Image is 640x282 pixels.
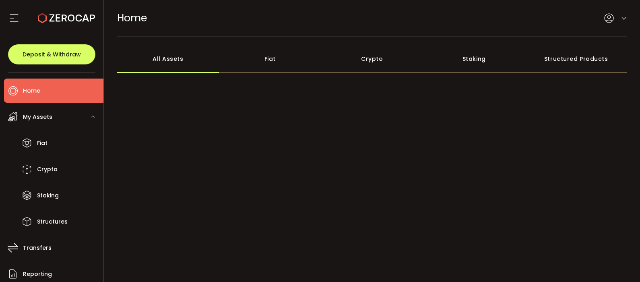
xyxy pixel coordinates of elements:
div: Structured Products [525,45,628,73]
span: Home [117,11,147,25]
span: Deposit & Withdraw [23,52,81,57]
span: Crypto [37,164,58,175]
div: Fiat [219,45,321,73]
span: Reporting [23,268,52,280]
span: My Assets [23,111,52,123]
span: Home [23,85,40,97]
div: Crypto [321,45,423,73]
span: Fiat [37,137,47,149]
div: Staking [423,45,525,73]
button: Deposit & Withdraw [8,44,95,64]
span: Transfers [23,242,52,254]
div: All Assets [117,45,219,73]
span: Structures [37,216,68,228]
span: Staking [37,190,59,201]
